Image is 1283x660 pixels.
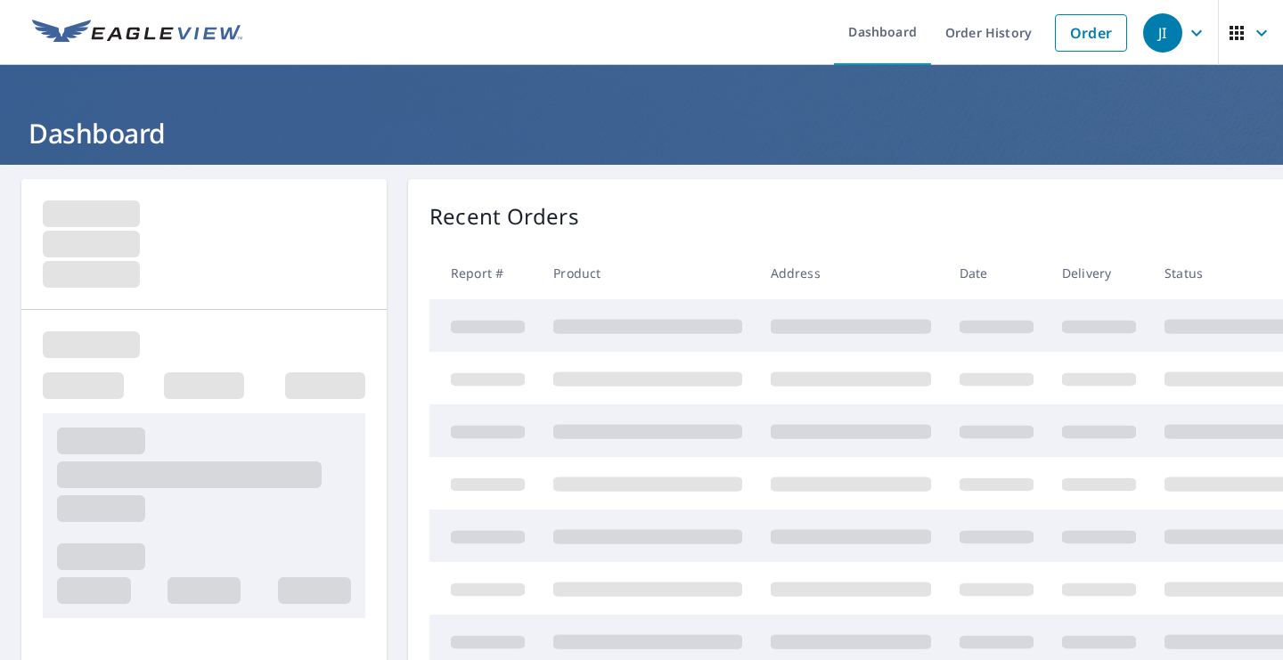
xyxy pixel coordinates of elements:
[1048,247,1150,299] th: Delivery
[756,247,945,299] th: Address
[429,247,539,299] th: Report #
[429,200,579,232] p: Recent Orders
[1055,14,1127,52] a: Order
[32,20,242,46] img: EV Logo
[21,115,1262,151] h1: Dashboard
[539,247,756,299] th: Product
[945,247,1048,299] th: Date
[1143,13,1182,53] div: JI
